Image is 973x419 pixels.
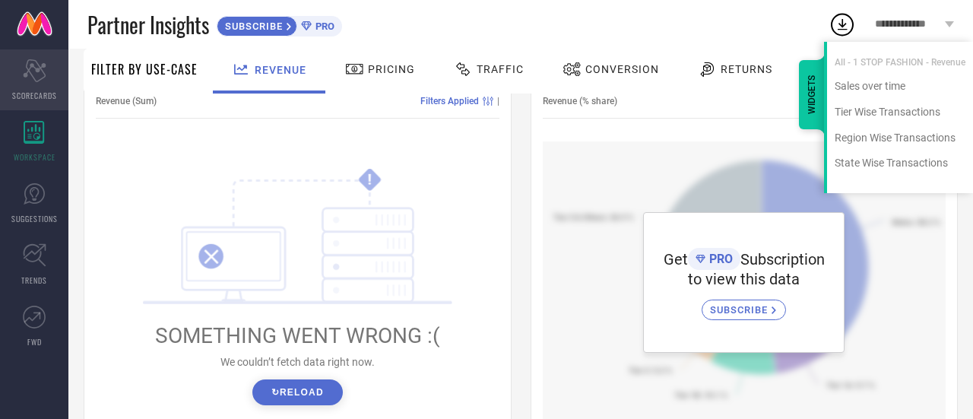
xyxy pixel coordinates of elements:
[368,171,372,189] tspan: !
[420,96,479,106] span: Filters Applied
[12,90,57,101] span: SCORECARDS
[827,131,973,145] div: Region Wise Transactions
[252,379,343,405] button: ↻Reload
[217,21,287,32] span: SUBSCRIBE
[27,336,42,348] span: FWD
[543,96,617,106] span: Revenue (% share)
[368,63,415,75] span: Pricing
[702,288,786,320] a: SUBSCRIBE
[664,250,688,268] span: Get
[220,356,375,368] span: We couldn’t fetch data right now.
[688,270,800,288] span: to view this data
[87,9,209,40] span: Partner Insights
[155,323,440,348] span: SOMETHING WENT WRONG :(
[11,213,58,224] span: SUGGESTIONS
[827,79,973,94] div: Sales over time
[312,21,334,32] span: PRO
[827,105,973,119] div: Tier Wise Transactions
[799,60,825,129] div: WIDGETS
[827,42,973,68] div: All - 1 STOP FASHION - Revenue
[21,275,47,286] span: TRENDS
[255,64,306,76] span: Revenue
[710,304,772,316] span: SUBSCRIBE
[497,96,499,106] span: |
[585,63,659,75] span: Conversion
[740,250,825,268] span: Subscription
[827,156,973,170] div: State Wise Transactions
[477,63,524,75] span: Traffic
[14,151,55,163] span: WORKSPACE
[91,60,198,78] span: Filter By Use-Case
[217,12,342,37] a: SUBSCRIBEPRO
[721,63,772,75] span: Returns
[96,96,157,106] span: Revenue (Sum)
[705,252,733,266] span: PRO
[829,11,856,38] div: Open download list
